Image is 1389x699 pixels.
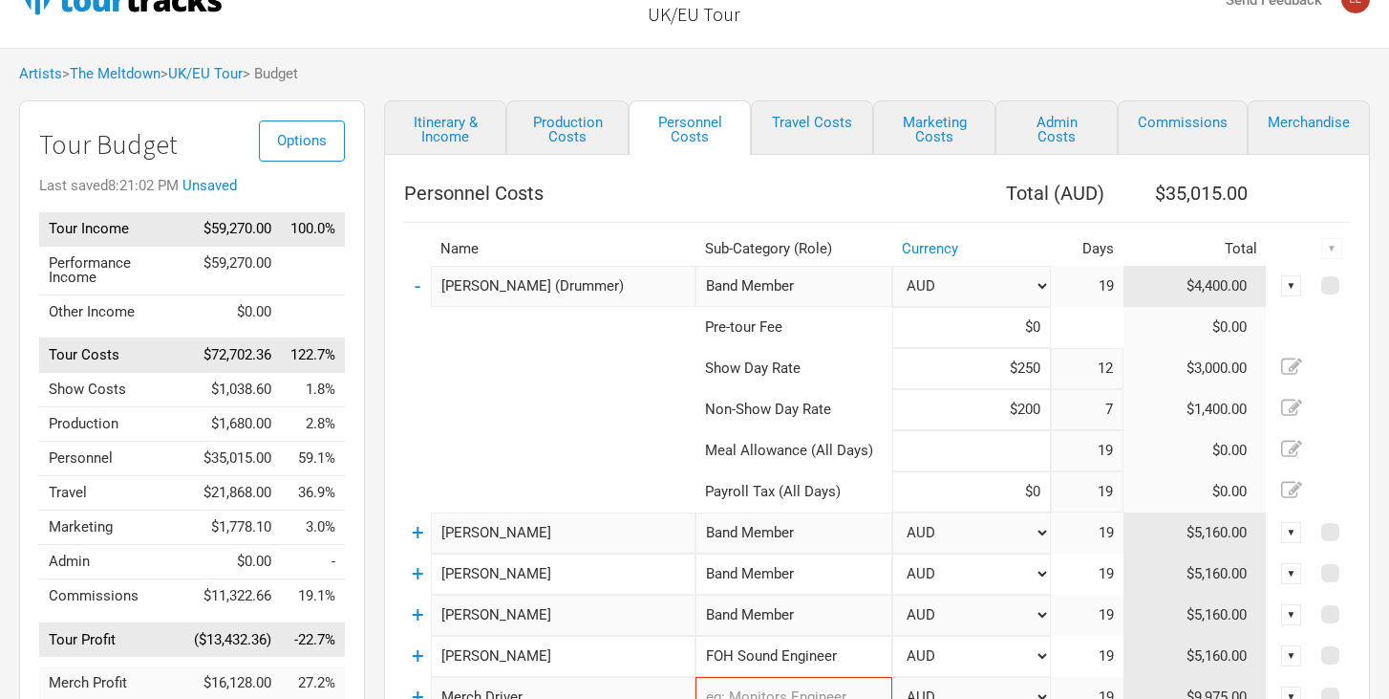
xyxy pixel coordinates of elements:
[902,240,958,257] a: Currency
[695,389,892,430] td: Non-Show Day Rate
[184,407,281,442] td: $1,680.00
[1123,554,1267,595] td: $5,160.00
[1123,174,1267,212] th: $35,015.00
[1281,522,1302,543] div: ▼
[695,232,892,266] th: Sub-Category (Role)
[39,130,345,160] h1: Tour Budget
[39,476,184,511] td: Travel
[695,513,892,554] div: Band Member
[39,212,184,247] td: Tour Income
[1123,636,1267,677] td: $5,160.00
[39,579,184,614] td: Commissions
[281,212,345,247] td: Tour Income as % of Tour Income
[384,100,506,155] a: Itinerary & Income
[1321,238,1342,259] div: ▼
[19,65,62,82] a: Artists
[281,545,345,579] td: Admin as % of Tour Income
[1123,232,1267,266] th: Total
[184,442,281,476] td: $35,015.00
[892,174,1123,212] th: Total ( AUD )
[431,636,695,677] input: eg: Yoko
[39,545,184,579] td: Admin
[1281,645,1302,666] div: ▼
[995,100,1118,155] a: Admin Costs
[184,212,281,247] td: $59,270.00
[695,266,892,307] div: Band Member
[1123,307,1267,348] td: $0.00
[506,100,629,155] a: Production Costs
[168,65,243,82] a: UK/EU Tour
[184,476,281,511] td: $21,868.00
[412,602,424,627] a: +
[39,179,345,193] div: Last saved 8:21:02 PM
[184,295,281,329] td: $0.00
[1051,554,1123,595] td: 19
[184,623,281,657] td: ($13,432.36)
[184,545,281,579] td: $0.00
[873,100,995,155] a: Marketing Costs
[281,246,345,295] td: Performance Income as % of Tour Income
[39,339,184,373] td: Tour Costs
[160,67,243,81] span: >
[1248,100,1370,155] a: Merchandise
[184,339,281,373] td: $72,702.36
[1051,513,1123,554] td: 19
[39,246,184,295] td: Performance Income
[1051,232,1123,266] th: Days
[281,623,345,657] td: Tour Profit as % of Tour Income
[281,442,345,476] td: Personnel as % of Tour Income
[629,100,751,155] a: Personnel Costs
[404,174,892,212] th: Personnel Costs
[243,67,298,81] span: > Budget
[1281,275,1302,296] div: ▼
[70,65,160,82] a: The Meltdown
[1051,636,1123,677] td: 19
[281,579,345,614] td: Commissions as % of Tour Income
[39,407,184,442] td: Production
[695,471,892,513] td: Payroll Tax (All Days)
[277,132,327,149] span: Options
[259,120,345,162] button: Options
[695,636,892,677] div: FOH Sound Engineer
[281,339,345,373] td: Tour Costs as % of Tour Income
[1051,266,1123,307] td: 19
[39,442,184,476] td: Personnel
[412,561,424,586] a: +
[281,373,345,407] td: Show Costs as % of Tour Income
[281,511,345,545] td: Marketing as % of Tour Income
[431,513,695,554] input: eg: George
[695,348,892,389] td: Show Day Rate
[1123,430,1267,471] td: $0.00
[1051,595,1123,636] td: 19
[695,554,892,595] div: Band Member
[695,595,892,636] div: Band Member
[182,177,237,194] a: Unsaved
[281,295,345,329] td: Other Income as % of Tour Income
[431,232,695,266] th: Name
[648,4,740,25] h2: UK/EU Tour
[281,407,345,442] td: Production as % of Tour Income
[431,595,695,636] input: eg: Sheena
[412,520,424,545] a: +
[431,554,695,595] input: eg: Ringo
[62,67,160,81] span: >
[1281,604,1302,625] div: ▼
[1123,389,1267,430] td: $1,400.00
[1123,513,1267,554] td: $5,160.00
[1281,563,1302,584] div: ▼
[184,246,281,295] td: $59,270.00
[1123,266,1267,307] td: $4,400.00
[184,373,281,407] td: $1,038.60
[39,373,184,407] td: Show Costs
[1118,100,1248,155] a: Commissions
[695,307,892,348] td: Pre-tour Fee
[1123,348,1267,389] td: $3,000.00
[431,266,695,307] input: eg: Miles
[184,579,281,614] td: $11,322.66
[415,273,420,298] a: -
[281,476,345,511] td: Travel as % of Tour Income
[39,511,184,545] td: Marketing
[39,295,184,329] td: Other Income
[1123,471,1267,513] td: $0.00
[751,100,873,155] a: Travel Costs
